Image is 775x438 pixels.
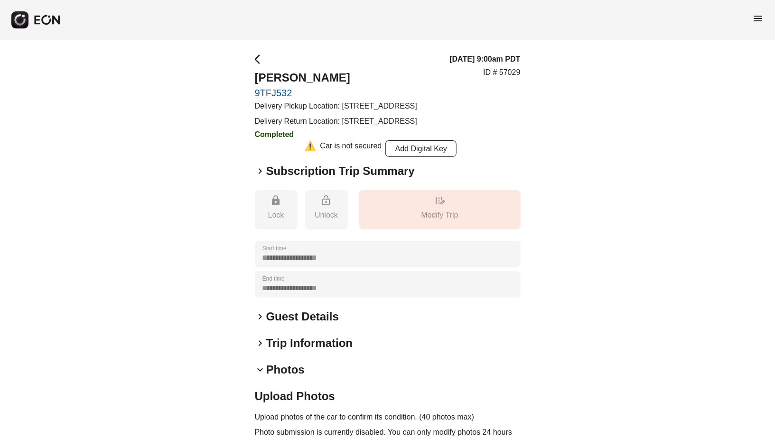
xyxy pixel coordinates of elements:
h2: [PERSON_NAME] [255,70,417,85]
span: keyboard_arrow_down [255,364,266,375]
p: ID # 57029 [483,67,520,78]
h2: Trip Information [266,336,353,351]
div: Car is not secured [320,140,382,157]
h2: Photos [266,362,305,377]
span: keyboard_arrow_right [255,338,266,349]
span: menu [752,13,764,24]
span: arrow_back_ios [255,54,266,65]
p: Delivery Pickup Location: [STREET_ADDRESS] [255,100,417,112]
p: Upload photos of the car to confirm its condition. (40 photos max) [255,411,521,423]
h3: Completed [255,129,417,140]
h2: Upload Photos [255,389,521,404]
a: 9TFJ532 [255,87,417,99]
button: Add Digital Key [385,140,457,157]
span: keyboard_arrow_right [255,165,266,177]
p: Delivery Return Location: [STREET_ADDRESS] [255,116,417,127]
div: ⚠️ [305,140,317,157]
h3: [DATE] 9:00am PDT [449,54,520,65]
h2: Subscription Trip Summary [266,164,415,179]
span: keyboard_arrow_right [255,311,266,322]
h2: Guest Details [266,309,339,324]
